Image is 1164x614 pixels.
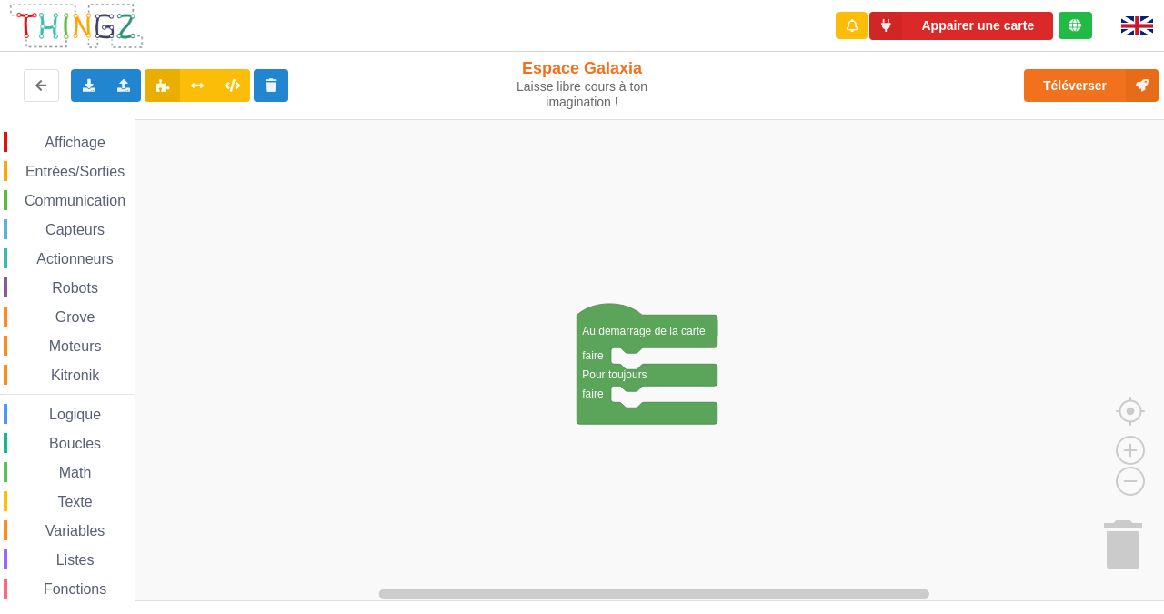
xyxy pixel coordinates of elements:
[55,494,95,509] span: Texte
[56,465,95,480] span: Math
[48,367,102,383] span: Kitronik
[1024,69,1159,102] button: Téléverser
[46,436,104,451] span: Boucles
[485,58,680,110] div: Espace Galaxia
[53,309,98,325] span: Grove
[23,164,127,179] span: Entrées/Sorties
[582,368,647,381] text: Pour toujours
[1059,12,1092,39] div: Tu es connecté au serveur de création de Thingz
[46,338,105,354] span: Moteurs
[46,407,104,422] span: Logique
[54,552,97,568] span: Listes
[485,79,680,110] div: Laisse libre cours à ton imagination !
[869,12,1053,40] button: Appairer une carte
[582,388,604,400] text: faire
[582,349,604,362] text: faire
[1121,16,1153,35] img: gb.png
[8,2,145,50] img: thingz_logo.png
[22,193,128,208] span: Communication
[34,251,116,267] span: Actionneurs
[49,280,101,296] span: Robots
[43,523,108,539] span: Variables
[42,135,107,150] span: Affichage
[43,222,107,237] span: Capteurs
[582,325,706,337] text: Au démarrage de la carte
[41,581,109,597] span: Fonctions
